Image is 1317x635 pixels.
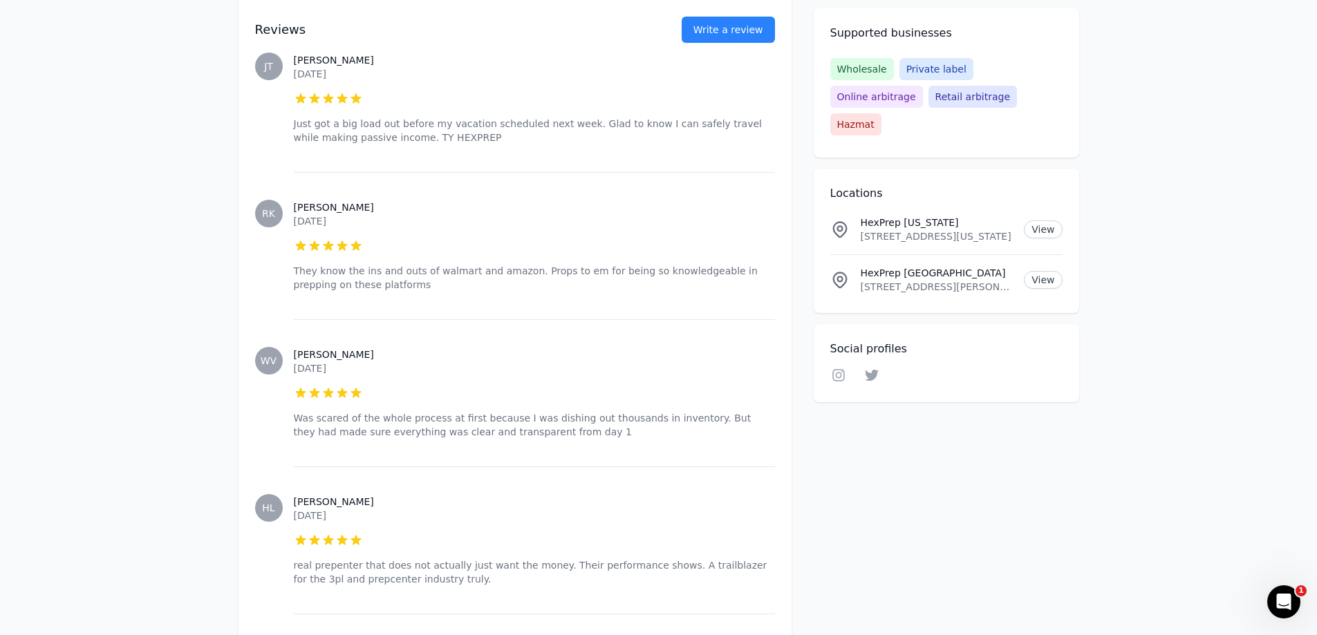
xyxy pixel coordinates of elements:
[294,495,775,509] h3: [PERSON_NAME]
[294,363,326,374] time: [DATE]
[294,510,326,521] time: [DATE]
[1296,585,1307,596] span: 1
[1024,271,1062,289] a: View
[294,348,775,361] h3: [PERSON_NAME]
[830,58,894,80] span: Wholesale
[682,17,775,43] a: Write a review
[294,53,775,67] h3: [PERSON_NAME]
[830,341,1063,357] h2: Social profiles
[294,117,775,144] p: Just got a big load out before my vacation scheduled next week. Glad to know I can safely travel ...
[294,264,775,292] p: They know the ins and outs of walmart and amazon. Props to em for being so knowledgeable in prepp...
[1267,585,1300,618] iframe: Intercom live chat
[899,58,973,80] span: Private label
[830,113,881,135] span: Hazmat
[262,503,274,513] span: HL
[1024,220,1062,238] a: View
[830,86,923,108] span: Online arbitrage
[262,209,275,218] span: RK
[294,68,326,79] time: [DATE]
[294,411,775,439] p: Was scared of the whole process at first because I was dishing out thousands in inventory. But th...
[861,216,1014,229] p: HexPrep [US_STATE]
[294,216,326,227] time: [DATE]
[861,266,1014,280] p: HexPrep [GEOGRAPHIC_DATA]
[928,86,1017,108] span: Retail arbitrage
[294,558,775,586] p: real prepenter that does not actually just want the money. Their performance shows. A trailblazer...
[255,20,637,39] h2: Reviews
[264,61,273,71] span: JT
[830,185,1063,202] h2: Locations
[261,356,277,366] span: WV
[861,229,1014,243] p: [STREET_ADDRESS][US_STATE]
[861,280,1014,294] p: [STREET_ADDRESS][PERSON_NAME][US_STATE]
[294,200,775,214] h3: [PERSON_NAME]
[830,25,1063,41] h2: Supported businesses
